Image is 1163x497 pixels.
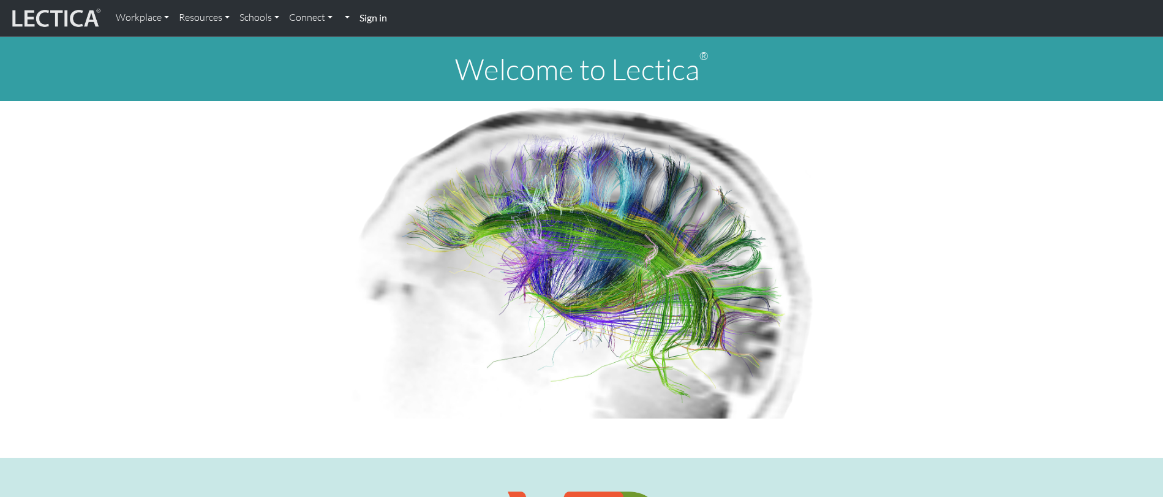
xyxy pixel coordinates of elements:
img: Human Connectome Project Image [344,101,820,419]
sup: ® [699,49,709,63]
strong: Sign in [359,12,387,23]
a: Sign in [355,5,392,31]
a: Workplace [111,5,174,31]
a: Connect [284,5,337,31]
a: Schools [235,5,284,31]
a: Resources [174,5,235,31]
img: lecticalive [9,7,101,30]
